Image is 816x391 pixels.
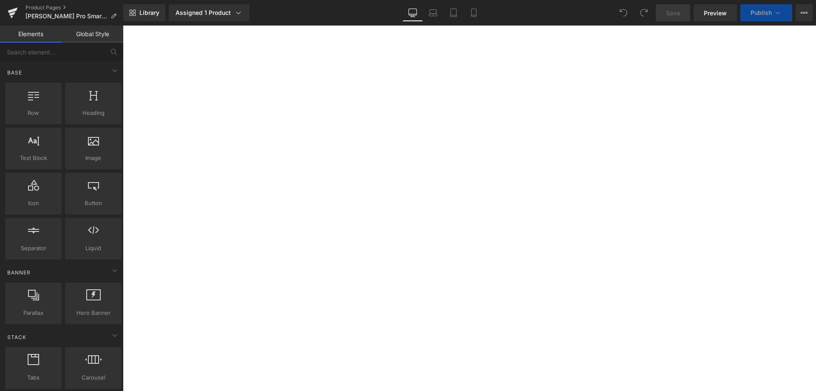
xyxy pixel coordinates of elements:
a: Laptop [423,4,443,21]
span: Base [6,68,23,77]
span: Icon [8,199,59,208]
span: Separator [8,244,59,253]
span: Hero Banner [68,308,119,317]
div: Assigned 1 Product [176,9,243,17]
a: Desktop [402,4,423,21]
span: Text Block [8,154,59,163]
span: Library [139,9,159,17]
span: Stack [6,333,27,341]
span: Carousel [68,373,119,382]
a: Tablet [443,4,464,21]
span: Row [8,108,59,117]
span: [PERSON_NAME] Pro Smart Sound Machine [25,13,107,20]
span: Tabs [8,373,59,382]
a: New Library [123,4,165,21]
span: Image [68,154,119,163]
span: Heading [68,108,119,117]
span: Preview [704,9,727,17]
span: Banner [6,268,31,277]
button: More [796,4,813,21]
a: Mobile [464,4,484,21]
a: Global Style [62,26,123,43]
button: Redo [635,4,652,21]
span: Button [68,199,119,208]
span: Save [666,9,680,17]
span: Publish [751,9,772,16]
button: Publish [740,4,792,21]
span: Parallax [8,308,59,317]
a: Preview [694,4,737,21]
a: Product Pages [25,4,123,11]
button: Undo [615,4,632,21]
span: Liquid [68,244,119,253]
